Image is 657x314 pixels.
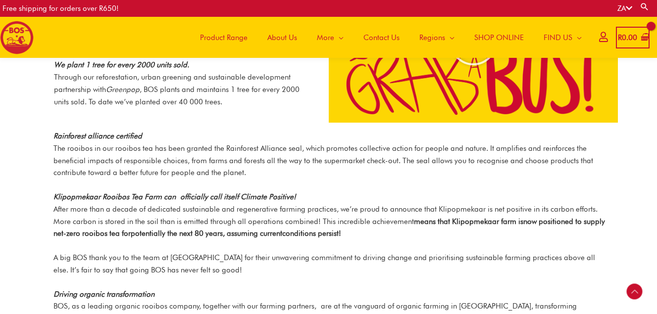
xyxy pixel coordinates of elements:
p: After more than a decade of dedicated sustainable and regenerative farming practices, we’re proud... [53,191,609,240]
a: ZA [617,4,632,13]
em: Greenpop [106,85,140,94]
a: About Us [257,17,307,58]
span: SHOP ONLINE [474,23,524,52]
span: More [317,23,334,52]
b: conditions persist! [282,229,341,238]
a: More [307,17,354,58]
em: We plant 1 tree for every 2000 units sold. [54,60,189,69]
p: Through our reforestation, urban greening and sustainable development partnership with , BOS plan... [54,59,314,108]
p: The rooibos in our rooibos tea has been granted the Rainforest Alliance seal, which promotes coll... [53,130,609,179]
span: FIND US [544,23,572,52]
em: Klipopmekaar Rooibos Tea Farm can officially call itself Climate Positive! [53,192,296,201]
span: Regions [419,23,445,52]
span: R [618,33,622,42]
span: Contact Us [363,23,400,52]
a: Regions [409,17,464,58]
b: potentially the next 80 years, assuming current [131,229,282,238]
span: Product Range [200,23,248,52]
span: About Us [267,23,297,52]
a: Product Range [190,17,257,58]
p: A big BOS thank you to the team at [GEOGRAPHIC_DATA] for their unwavering commitment to driving c... [53,252,609,276]
a: Contact Us [354,17,409,58]
strong: Driving organic transformation [53,290,154,299]
b: now positioned to supply net-zero rooibos tea for [53,217,605,238]
b: means that Klipopmekaar farm is [414,217,523,226]
a: View Shopping Cart, empty [616,27,650,49]
bdi: 0.00 [618,33,637,42]
strong: Rainforest alliance certified [53,132,142,140]
nav: Site Navigation [183,17,592,58]
a: SHOP ONLINE [464,17,534,58]
a: Search button [640,2,650,11]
